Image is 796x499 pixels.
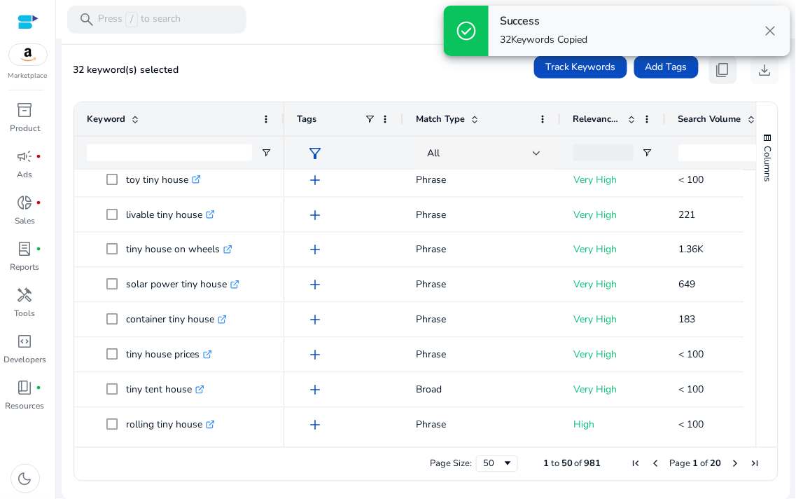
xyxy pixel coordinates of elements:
span: 981 [585,458,601,470]
div: Previous Page [650,458,662,470]
span: < 100 [678,418,704,432]
span: fiber_manual_record [36,200,42,205]
span: add [307,207,323,224]
span: inventory_2 [17,102,34,118]
img: amazon.svg [9,44,47,65]
span: handyman [17,287,34,303]
h4: Success [500,15,588,28]
p: Sales [15,214,35,227]
div: Last Page [750,458,761,470]
p: Very High [573,271,653,299]
div: First Page [631,458,642,470]
p: High [573,411,653,439]
span: Match Type [416,113,465,125]
p: tiny house prices [126,341,212,369]
span: Tags [297,113,316,125]
p: livable tiny house [126,200,215,229]
p: container tiny house [126,306,227,334]
p: Phrase [416,341,548,369]
div: 50 [483,458,502,470]
p: Phrase [416,235,548,264]
p: Very High [573,200,653,229]
span: fiber_manual_record [36,385,42,390]
span: 183 [678,313,695,327]
span: dark_mode [17,470,34,487]
p: Very High [573,376,653,404]
span: close [762,22,779,39]
p: Keywords Copied [500,33,588,47]
p: Phrase [416,165,548,194]
span: check_circle [455,20,477,42]
p: rolling tiny house [126,411,215,439]
div: Page Size [476,456,518,472]
button: Open Filter Menu [260,147,272,158]
span: lab_profile [17,240,34,257]
p: Ads [18,168,33,181]
p: toy tiny house [126,165,201,194]
div: Page Size: [430,458,472,470]
p: Very High [573,341,653,369]
span: 649 [678,278,695,292]
p: Developers [4,353,46,366]
span: 221 [678,208,695,221]
span: of [575,458,582,470]
span: < 100 [678,173,704,186]
span: download [757,62,774,78]
span: add [307,312,323,329]
span: 32 [500,33,511,46]
input: Search Volume Filter Input [678,144,774,161]
span: campaign [17,148,34,165]
p: tiny house on wheels [126,235,232,264]
button: Track Keywords [534,56,627,78]
span: search [78,11,95,28]
span: Page [670,458,691,470]
span: Add Tags [645,60,687,74]
span: 1 [693,458,699,470]
input: Keyword Filter Input [87,144,252,161]
span: 20 [711,458,722,470]
span: fiber_manual_record [36,153,42,159]
span: 1.36K [678,243,704,257]
span: add [307,417,323,434]
span: add [307,277,323,294]
div: Next Page [730,458,741,470]
p: Phrase [416,271,548,299]
p: Product [10,122,40,135]
span: add [307,242,323,259]
p: Phrase [416,306,548,334]
span: add [307,172,323,189]
span: 1 [543,458,549,470]
span: to [551,458,559,470]
span: Track Keywords [545,60,616,74]
span: content_copy [715,62,732,78]
span: Keyword [87,113,125,125]
p: tiny tent house [126,376,204,404]
p: Phrase [416,411,548,439]
button: content_copy [709,56,737,84]
span: code_blocks [17,333,34,350]
span: All [427,146,440,160]
span: filter_alt [307,145,323,162]
span: add [307,347,323,364]
span: < 100 [678,348,704,362]
span: 32 keyword(s) selected [73,63,179,76]
span: 50 [561,458,573,470]
p: solar power tiny house [126,271,239,299]
span: add [307,382,323,399]
p: Reports [11,261,40,273]
span: fiber_manual_record [36,246,42,252]
p: Broad [416,376,548,404]
span: Columns [762,146,774,182]
button: Add Tags [634,56,699,78]
p: Phrase [416,200,548,229]
button: download [751,56,779,84]
p: Tools [15,307,36,320]
span: / [125,12,138,27]
button: Open Filter Menu [642,147,653,158]
span: < 100 [678,383,704,397]
span: Relevance Score [573,113,622,125]
p: Resources [6,399,45,412]
p: Marketplace [8,71,48,81]
p: Very High [573,165,653,194]
span: donut_small [17,194,34,211]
